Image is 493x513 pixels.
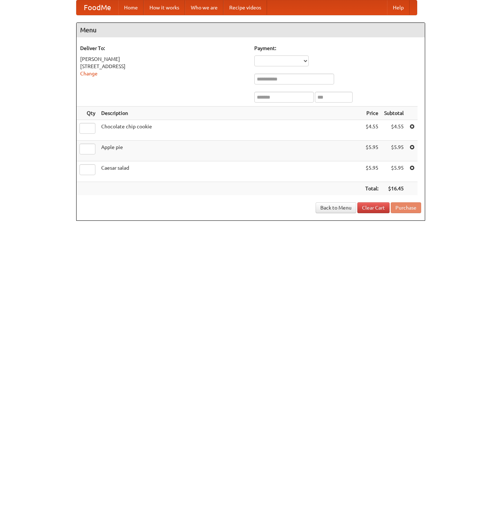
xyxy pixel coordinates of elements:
[98,141,362,161] td: Apple pie
[223,0,267,15] a: Recipe videos
[80,71,98,76] a: Change
[362,161,381,182] td: $5.95
[362,107,381,120] th: Price
[381,120,407,141] td: $4.55
[77,23,425,37] h4: Menu
[362,182,381,195] th: Total:
[98,107,362,120] th: Description
[381,107,407,120] th: Subtotal
[80,55,247,63] div: [PERSON_NAME]
[362,120,381,141] td: $4.55
[316,202,356,213] a: Back to Menu
[144,0,185,15] a: How it works
[118,0,144,15] a: Home
[381,141,407,161] td: $5.95
[98,120,362,141] td: Chocolate chip cookie
[381,161,407,182] td: $5.95
[381,182,407,195] th: $16.45
[254,45,421,52] h5: Payment:
[391,202,421,213] button: Purchase
[77,0,118,15] a: FoodMe
[77,107,98,120] th: Qty
[362,141,381,161] td: $5.95
[387,0,410,15] a: Help
[185,0,223,15] a: Who we are
[98,161,362,182] td: Caesar salad
[80,63,247,70] div: [STREET_ADDRESS]
[80,45,247,52] h5: Deliver To:
[357,202,390,213] a: Clear Cart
